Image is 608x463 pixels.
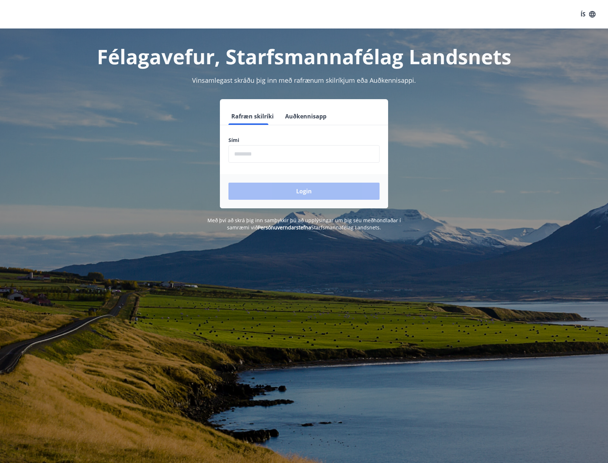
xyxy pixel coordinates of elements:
button: ÍS [577,8,599,21]
button: Auðkennisapp [282,108,329,125]
h1: Félagavefur, Starfsmannafélag Landsnets [56,43,552,70]
label: Sími [228,137,380,144]
a: Persónuverndarstefna [258,224,311,231]
span: Með því að skrá þig inn samþykkir þú að upplýsingar um þig séu meðhöndlaðar í samræmi við Starfsm... [207,217,401,231]
span: Vinsamlegast skráðu þig inn með rafrænum skilríkjum eða Auðkennisappi. [192,76,416,85]
button: Rafræn skilríki [228,108,277,125]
